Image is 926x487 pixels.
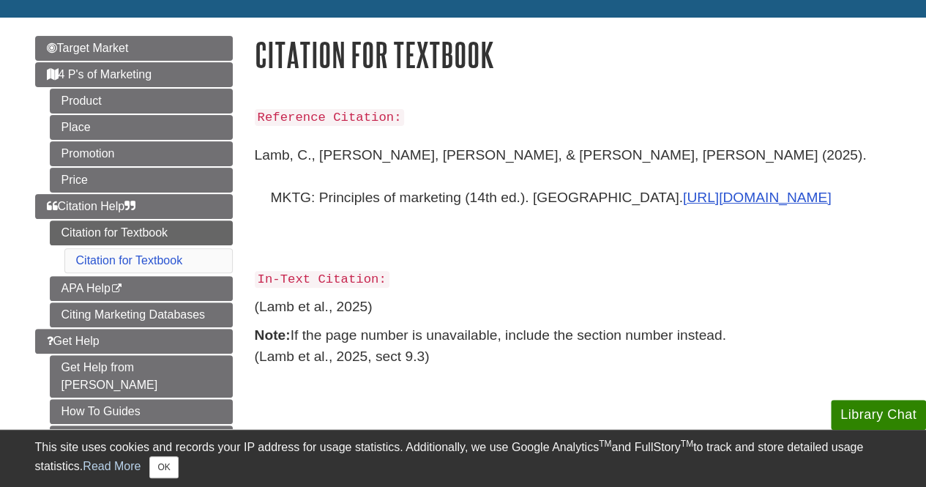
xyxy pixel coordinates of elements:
[50,115,233,140] a: Place
[50,302,233,327] a: Citing Marketing Databases
[50,220,233,245] a: Citation for Textbook
[683,190,832,205] a: [URL][DOMAIN_NAME]
[35,194,233,219] a: Citation Help
[35,439,892,478] div: This site uses cookies and records your IP address for usage statistics. Additionally, we use Goo...
[47,200,136,212] span: Citation Help
[255,327,291,343] strong: Note:
[47,335,100,347] span: Get Help
[76,254,183,267] a: Citation for Textbook
[111,284,123,294] i: This link opens in a new window
[831,400,926,430] button: Library Chat
[255,36,892,73] h1: Citation for Textbook
[35,36,233,450] div: Guide Page Menu
[599,439,611,449] sup: TM
[149,456,178,478] button: Close
[255,134,892,261] p: Lamb, C., [PERSON_NAME], [PERSON_NAME], & [PERSON_NAME], [PERSON_NAME] (2025). MKTG: Principles o...
[681,439,693,449] sup: TM
[50,276,233,301] a: APA Help
[35,329,233,354] a: Get Help
[50,399,233,424] a: How To Guides
[255,109,405,126] code: Reference Citation:
[50,425,233,450] a: Video | Library Overview
[50,89,233,114] a: Product
[47,68,152,81] span: 4 P's of Marketing
[47,42,129,54] span: Target Market
[50,141,233,166] a: Promotion
[35,62,233,87] a: 4 P's of Marketing
[83,460,141,472] a: Read More
[255,271,389,288] code: In-Text Citation:
[50,355,233,398] a: Get Help from [PERSON_NAME]
[35,36,233,61] a: Target Market
[50,168,233,193] a: Price
[255,325,892,368] p: If the page number is unavailable, include the section number instead. (Lamb et al., 2025, sect 9.3)
[255,297,892,318] p: (Lamb et al., 2025)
